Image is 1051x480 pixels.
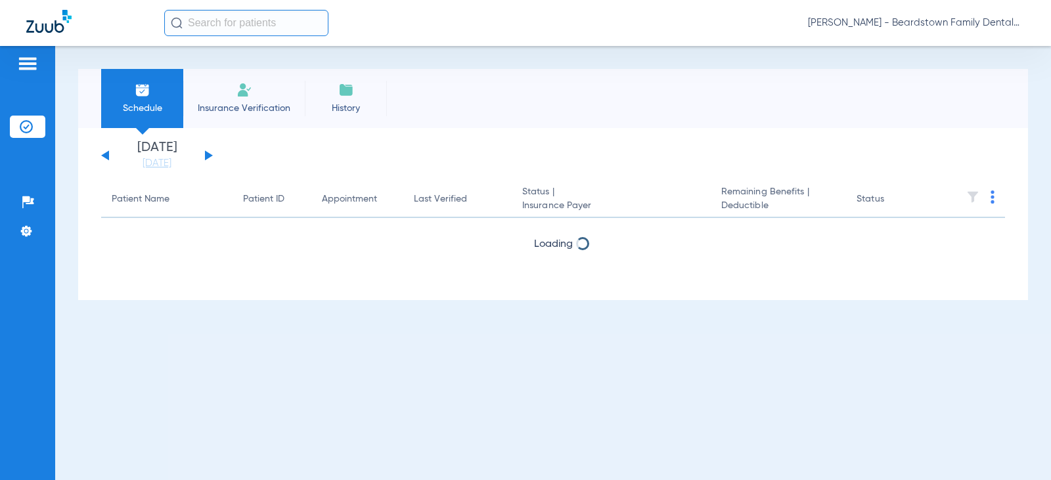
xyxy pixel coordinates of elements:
[534,239,573,250] span: Loading
[846,181,935,218] th: Status
[414,192,467,206] div: Last Verified
[118,157,196,170] a: [DATE]
[111,102,173,115] span: Schedule
[112,192,169,206] div: Patient Name
[112,192,222,206] div: Patient Name
[171,17,183,29] img: Search Icon
[512,181,711,218] th: Status |
[193,102,295,115] span: Insurance Verification
[322,192,393,206] div: Appointment
[243,192,284,206] div: Patient ID
[711,181,846,218] th: Remaining Benefits |
[26,10,72,33] img: Zuub Logo
[808,16,1025,30] span: [PERSON_NAME] - Beardstown Family Dental
[118,141,196,170] li: [DATE]
[414,192,501,206] div: Last Verified
[522,199,700,213] span: Insurance Payer
[315,102,377,115] span: History
[243,192,301,206] div: Patient ID
[991,190,995,204] img: group-dot-blue.svg
[966,190,979,204] img: filter.svg
[721,199,836,213] span: Deductible
[236,82,252,98] img: Manual Insurance Verification
[164,10,328,36] input: Search for patients
[322,192,377,206] div: Appointment
[17,56,38,72] img: hamburger-icon
[135,82,150,98] img: Schedule
[338,82,354,98] img: History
